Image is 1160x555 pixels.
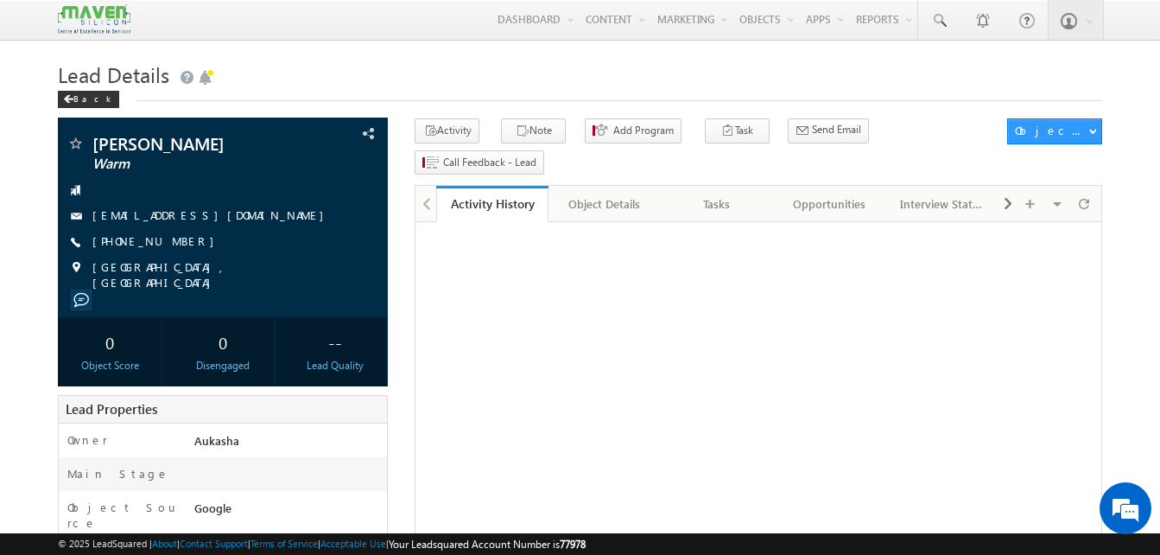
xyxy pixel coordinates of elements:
[92,156,295,173] span: Warm
[560,538,586,551] span: 77978
[449,195,536,212] div: Activity History
[67,466,169,482] label: Main Stage
[152,538,177,549] a: About
[190,500,387,524] div: Google
[436,186,548,222] a: Activity History
[62,326,157,358] div: 0
[67,500,178,531] label: Object Source
[788,194,871,214] div: Opportunities
[288,326,383,358] div: --
[320,538,386,549] a: Acceptable Use
[180,538,248,549] a: Contact Support
[389,538,586,551] span: Your Leadsquared Account Number is
[58,4,130,35] img: Custom Logo
[1007,118,1102,144] button: Object Actions
[67,432,108,448] label: Owner
[92,233,223,251] span: [PHONE_NUMBER]
[250,538,318,549] a: Terms of Service
[415,150,544,175] button: Call Feedback - Lead
[662,186,774,222] a: Tasks
[501,118,566,144] button: Note
[774,186,886,222] a: Opportunities
[92,259,358,290] span: [GEOGRAPHIC_DATA], [GEOGRAPHIC_DATA]
[1015,123,1088,138] div: Object Actions
[613,123,674,138] span: Add Program
[92,135,295,152] span: [PERSON_NAME]
[443,155,536,170] span: Call Feedback - Lead
[92,207,333,222] a: [EMAIL_ADDRESS][DOMAIN_NAME]
[58,536,586,552] span: © 2025 LeadSquared | | | | |
[175,326,270,358] div: 0
[900,194,983,214] div: Interview Status
[194,433,239,448] span: Aukasha
[415,118,479,144] button: Activity
[705,118,770,144] button: Task
[58,90,128,105] a: Back
[175,358,270,373] div: Disengaged
[886,186,998,222] a: Interview Status
[585,118,681,144] button: Add Program
[675,194,758,214] div: Tasks
[788,118,869,144] button: Send Email
[62,358,157,373] div: Object Score
[812,122,861,137] span: Send Email
[562,194,645,214] div: Object Details
[288,358,383,373] div: Lead Quality
[66,400,157,418] span: Lead Properties
[548,186,661,222] a: Object Details
[58,91,119,108] div: Back
[58,61,169,88] span: Lead Details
